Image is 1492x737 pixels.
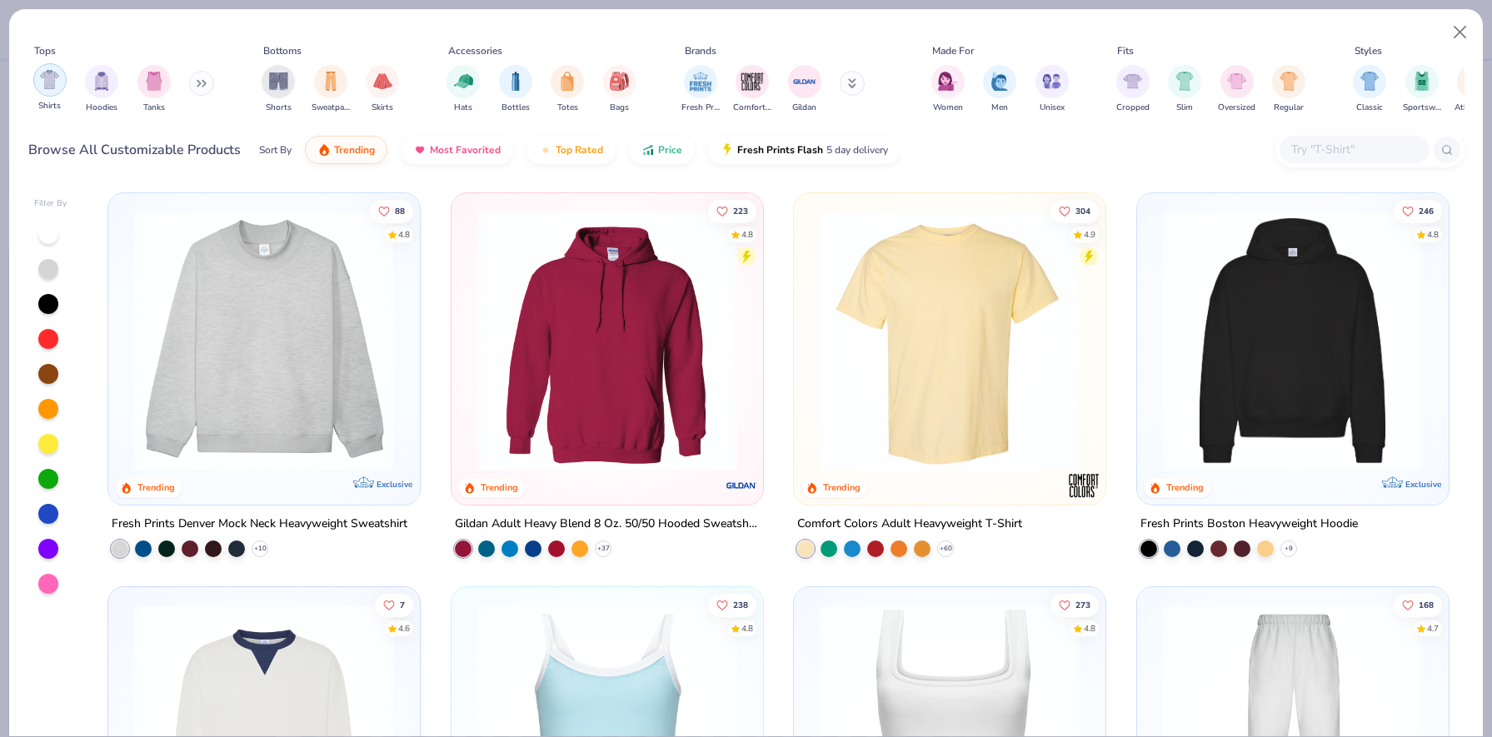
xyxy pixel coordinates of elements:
[40,70,59,89] img: Shirts Image
[983,65,1016,114] div: filter for Men
[741,228,753,241] div: 4.8
[1116,65,1150,114] button: filter button
[1419,600,1434,609] span: 168
[991,102,1008,114] span: Men
[317,143,331,157] img: trending.gif
[401,136,513,164] button: Most Favorited
[1405,478,1440,489] span: Exclusive
[983,65,1016,114] button: filter button
[334,143,375,157] span: Trending
[269,72,288,91] img: Shorts Image
[395,207,405,215] span: 88
[740,69,765,94] img: Comfort Colors Image
[797,513,1022,534] div: Comfort Colors Adult Heavyweight T-Shirt
[430,143,501,157] span: Most Favorited
[377,478,412,489] span: Exclusive
[1445,17,1476,48] button: Close
[373,72,392,91] img: Skirts Image
[1394,593,1442,616] button: Like
[1419,207,1434,215] span: 246
[143,102,165,114] span: Tanks
[398,228,410,241] div: 4.8
[372,102,393,114] span: Skirts
[1353,65,1386,114] div: filter for Classic
[262,65,295,114] button: filter button
[933,102,963,114] span: Women
[629,136,695,164] button: Price
[1218,65,1255,114] div: filter for Oversized
[792,69,817,94] img: Gildan Image
[685,43,716,58] div: Brands
[312,65,350,114] button: filter button
[34,197,67,210] div: Filter By
[1075,600,1090,609] span: 273
[137,65,171,114] button: filter button
[658,143,682,157] span: Price
[1356,102,1383,114] span: Classic
[1084,622,1095,635] div: 4.8
[1227,72,1246,91] img: Oversized Image
[33,65,67,114] button: filter button
[86,102,117,114] span: Hoodies
[826,141,888,160] span: 5 day delivery
[741,622,753,635] div: 4.8
[506,72,525,91] img: Bottles Image
[1084,228,1095,241] div: 4.9
[254,543,267,553] span: + 10
[931,65,965,114] div: filter for Women
[322,72,340,91] img: Sweatpants Image
[708,199,756,222] button: Like
[1050,593,1099,616] button: Like
[85,65,118,114] button: filter button
[1067,468,1100,501] img: Comfort Colors logo
[1218,102,1255,114] span: Oversized
[681,65,720,114] div: filter for Fresh Prints
[366,65,399,114] button: filter button
[1427,622,1439,635] div: 4.7
[603,65,636,114] div: filter for Bags
[454,102,472,114] span: Hats
[551,65,584,114] button: filter button
[448,43,502,58] div: Accessories
[92,72,111,91] img: Hoodies Image
[1154,210,1431,471] img: 91acfc32-fd48-4d6b-bdad-a4c1a30ac3fc
[708,593,756,616] button: Like
[1360,72,1380,91] img: Classic Image
[499,65,532,114] div: filter for Bottles
[447,65,480,114] button: filter button
[112,513,407,534] div: Fresh Prints Denver Mock Neck Heavyweight Sweatshirt
[398,622,410,635] div: 4.6
[1274,102,1304,114] span: Regular
[1413,72,1431,91] img: Sportswear Image
[375,593,413,616] button: Like
[708,136,901,164] button: Fresh Prints Flash5 day delivery
[788,65,821,114] div: filter for Gildan
[28,140,241,160] div: Browse All Customizable Products
[1116,65,1150,114] div: filter for Cropped
[1272,65,1305,114] button: filter button
[1140,513,1358,534] div: Fresh Prints Boston Heavyweight Hoodie
[932,43,974,58] div: Made For
[266,102,292,114] span: Shorts
[1353,65,1386,114] button: filter button
[1123,72,1142,91] img: Cropped Image
[746,210,1023,471] img: a164e800-7022-4571-a324-30c76f641635
[1218,65,1255,114] button: filter button
[455,513,760,534] div: Gildan Adult Heavy Blend 8 Oz. 50/50 Hooded Sweatshirt
[733,600,748,609] span: 238
[305,136,387,164] button: Trending
[681,102,720,114] span: Fresh Prints
[733,65,771,114] button: filter button
[370,199,413,222] button: Like
[737,143,823,157] span: Fresh Prints Flash
[1176,102,1193,114] span: Slim
[1272,65,1305,114] div: filter for Regular
[499,65,532,114] button: filter button
[259,142,292,157] div: Sort By
[788,65,821,114] button: filter button
[539,143,552,157] img: TopRated.gif
[1175,72,1194,91] img: Slim Image
[312,65,350,114] div: filter for Sweatpants
[1168,65,1201,114] div: filter for Slim
[811,210,1088,471] img: 029b8af0-80e6-406f-9fdc-fdf898547912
